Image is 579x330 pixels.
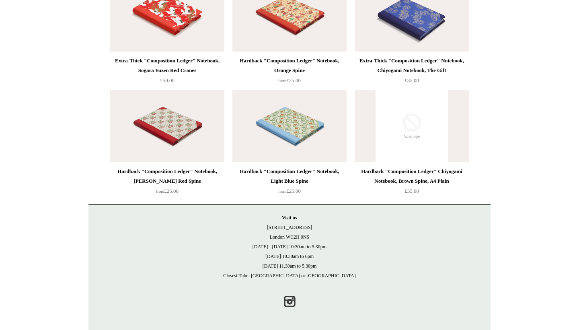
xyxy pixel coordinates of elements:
div: Hardback "Composition Ledger" Notebook, Orange Spine [234,56,345,75]
span: £25.00 [278,77,301,83]
img: Hardback "Composition Ledger" Notebook, Light Blue Spine [232,90,347,162]
div: Hardback "Composition Ledger" Notebook, Light Blue Spine [234,167,345,186]
a: Instagram [281,293,298,310]
a: Hardback "Composition Ledger" Notebook, Berry Red Spine Hardback "Composition Ledger" Notebook, B... [110,90,224,162]
span: £35.00 [404,77,419,83]
a: Extra-Thick "Composition Ledger" Notebook, Sogara Yuzen Red Cranes £50.00 [110,56,224,89]
span: £35.00 [404,188,419,194]
p: [STREET_ADDRESS] London WC2H 9NS [DATE] - [DATE] 10:30am to 5:30pm [DATE] 10.30am to 6pm [DATE] 1... [96,213,482,280]
div: Hardback "Composition Ledger" Notebook, [PERSON_NAME] Red Spine [112,167,222,186]
span: £50.00 [160,77,175,83]
span: £25.00 [278,188,301,194]
a: Hardback "Composition Ledger" Chiyogami Notebook, Brown Spine, A4 Plain £35.00 [355,167,469,200]
a: Hardback "Composition Ledger" Notebook, [PERSON_NAME] Red Spine from£25.00 [110,167,224,200]
span: £25.00 [156,188,179,194]
span: from [278,78,286,83]
img: Hardback "Composition Ledger" Notebook, Berry Red Spine [110,90,224,162]
a: Hardback "Composition Ledger" Notebook, Orange Spine from£25.00 [232,56,347,89]
strong: Visit us [282,215,297,221]
img: no-image-2048-a2addb12_grande.gif [355,90,469,162]
a: Hardback "Composition Ledger" Notebook, Light Blue Spine Hardback "Composition Ledger" Notebook, ... [232,90,347,162]
a: Extra-Thick "Composition Ledger" Notebook, Chiyogami Notebook, The Gift £35.00 [355,56,469,89]
span: from [156,189,164,194]
div: Extra-Thick "Composition Ledger" Notebook, Chiyogami Notebook, The Gift [357,56,467,75]
div: Hardback "Composition Ledger" Chiyogami Notebook, Brown Spine, A4 Plain [357,167,467,186]
div: Extra-Thick "Composition Ledger" Notebook, Sogara Yuzen Red Cranes [112,56,222,75]
a: Hardback "Composition Ledger" Notebook, Light Blue Spine from£25.00 [232,167,347,200]
span: from [278,189,286,194]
